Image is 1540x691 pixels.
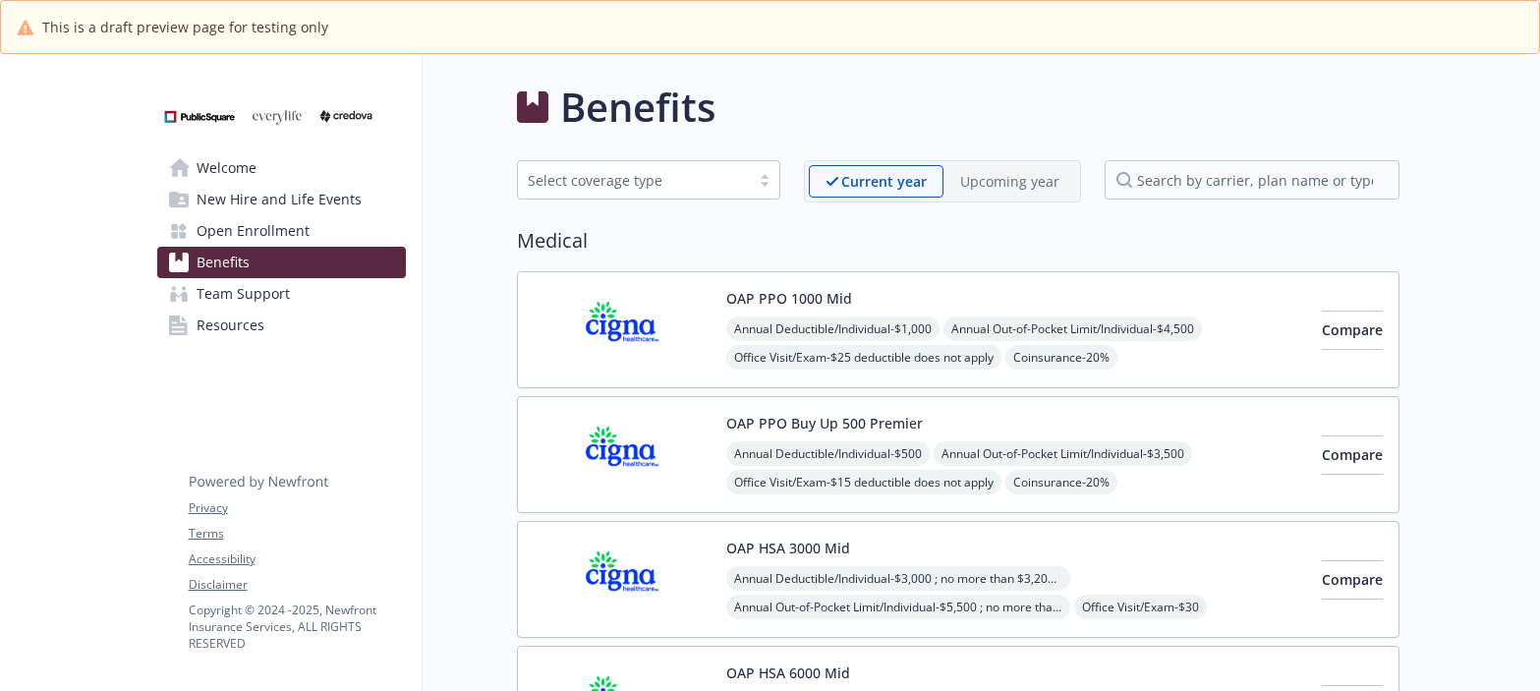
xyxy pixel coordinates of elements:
[197,184,362,215] span: New Hire and Life Events
[1074,595,1207,619] span: Office Visit/Exam - $30
[157,152,406,184] a: Welcome
[726,566,1070,591] span: Annual Deductible/Individual - $3,000 ; no more than $3,200 per individual - within a family
[197,247,250,278] span: Benefits
[560,78,715,137] h1: Benefits
[726,470,1001,494] span: Office Visit/Exam - $15 deductible does not apply
[534,288,711,372] img: CIGNA carrier logo
[726,317,940,341] span: Annual Deductible/Individual - $1,000
[189,602,405,652] p: Copyright © 2024 - 2025 , Newfront Insurance Services, ALL RIGHTS RESERVED
[726,345,1001,370] span: Office Visit/Exam - $25 deductible does not apply
[1322,311,1383,350] button: Compare
[189,576,405,594] a: Disclaimer
[517,226,1399,256] h2: Medical
[528,170,740,191] div: Select coverage type
[726,288,852,309] button: OAP PPO 1000 Mid
[189,550,405,568] a: Accessibility
[1322,320,1383,339] span: Compare
[1322,570,1383,589] span: Compare
[726,441,930,466] span: Annual Deductible/Individual - $500
[726,595,1070,619] span: Annual Out-of-Pocket Limit/Individual - $5,500 ; no more than $5,500 per individual - within a fa...
[841,171,927,192] p: Current year
[1005,470,1117,494] span: Coinsurance - 20%
[197,152,257,184] span: Welcome
[534,538,711,621] img: CIGNA carrier logo
[1105,160,1399,200] input: search by carrier, plan name or type
[189,499,405,517] a: Privacy
[189,525,405,543] a: Terms
[157,247,406,278] a: Benefits
[157,215,406,247] a: Open Enrollment
[1322,445,1383,464] span: Compare
[197,215,310,247] span: Open Enrollment
[1322,560,1383,600] button: Compare
[157,184,406,215] a: New Hire and Life Events
[934,441,1192,466] span: Annual Out-of-Pocket Limit/Individual - $3,500
[726,413,923,433] button: OAP PPO Buy Up 500 Premier
[197,310,264,341] span: Resources
[726,662,850,683] button: OAP HSA 6000 Mid
[726,538,850,558] button: OAP HSA 3000 Mid
[42,17,328,37] span: This is a draft preview page for testing only
[157,278,406,310] a: Team Support
[157,310,406,341] a: Resources
[197,278,290,310] span: Team Support
[1005,345,1117,370] span: Coinsurance - 20%
[534,413,711,496] img: CIGNA carrier logo
[943,317,1202,341] span: Annual Out-of-Pocket Limit/Individual - $4,500
[1322,435,1383,475] button: Compare
[960,171,1059,192] p: Upcoming year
